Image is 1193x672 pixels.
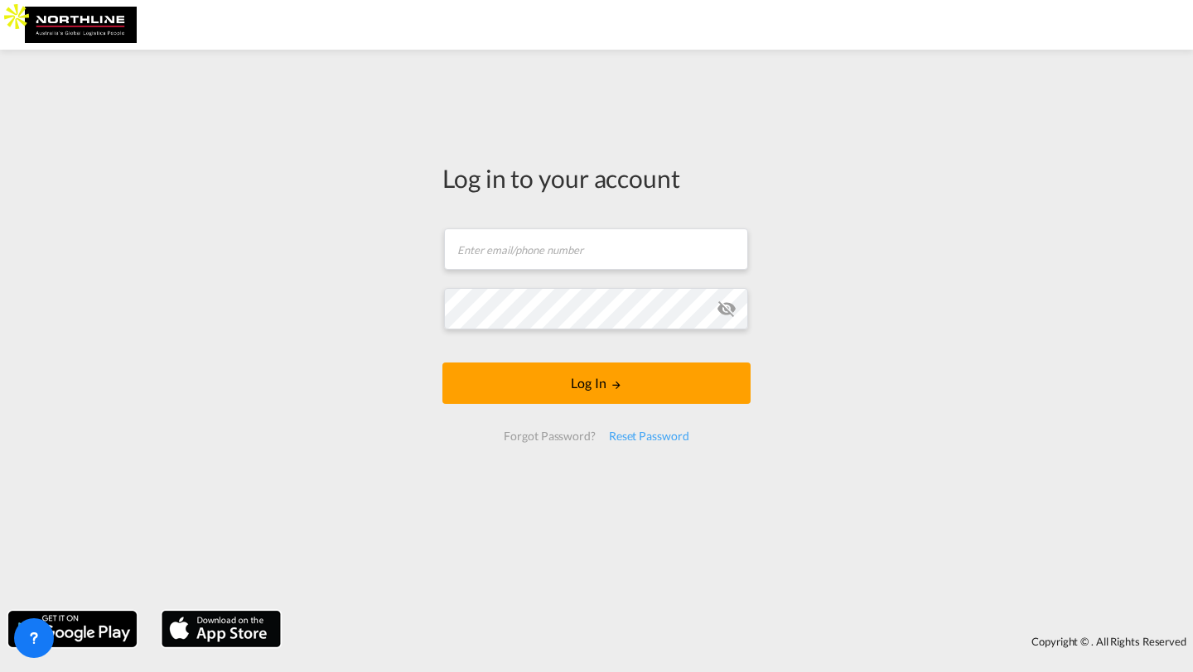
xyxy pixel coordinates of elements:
md-icon: icon-eye-off [717,299,737,319]
button: LOGIN [442,362,751,404]
img: google.png [7,609,138,649]
input: Enter email/phone number [444,228,748,270]
div: Reset Password [602,421,696,451]
img: apple.png [160,609,283,649]
div: Copyright © . All Rights Reserved [289,627,1193,655]
div: Forgot Password? [497,421,601,451]
div: Log in to your account [442,161,751,195]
